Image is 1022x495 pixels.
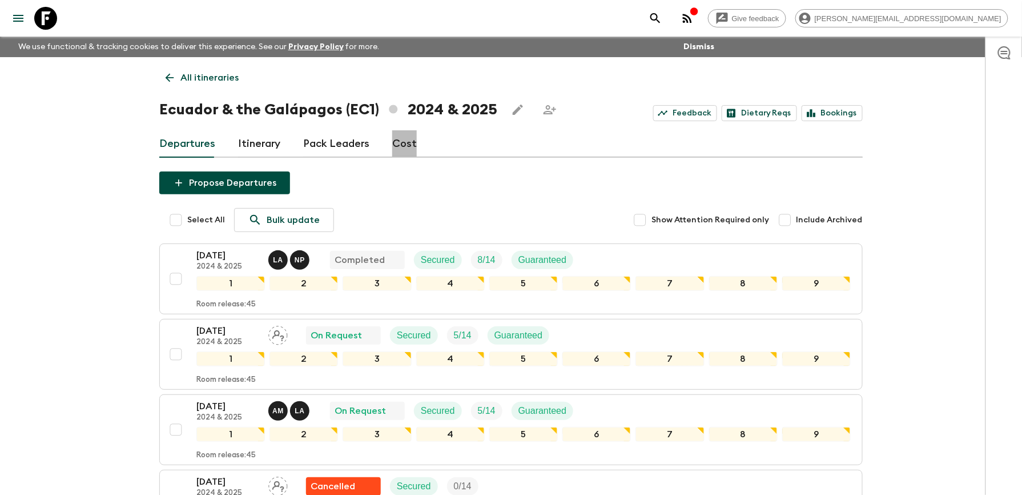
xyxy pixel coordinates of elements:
[414,251,462,269] div: Secured
[709,352,778,366] div: 8
[234,208,334,232] a: Bulk update
[335,253,385,267] p: Completed
[782,276,851,291] div: 9
[196,300,256,309] p: Room release: 45
[159,394,863,465] button: [DATE]2024 & 2025Alex Manzaba - Mainland, Luis Altamirano - GalapagosOn RequestSecuredTrip FillGu...
[562,276,631,291] div: 6
[187,214,225,226] span: Select All
[397,480,431,493] p: Secured
[311,329,362,342] p: On Request
[489,276,558,291] div: 5
[454,480,472,493] p: 0 / 14
[478,253,496,267] p: 8 / 14
[421,253,455,267] p: Secured
[196,451,256,460] p: Room release: 45
[802,105,863,121] a: Bookings
[267,213,320,227] p: Bulk update
[272,406,284,416] p: A M
[808,14,1008,23] span: [PERSON_NAME][EMAIL_ADDRESS][DOMAIN_NAME]
[269,352,338,366] div: 2
[303,130,369,158] a: Pack Leaders
[782,352,851,366] div: 9
[196,324,259,338] p: [DATE]
[397,329,431,342] p: Secured
[196,400,259,413] p: [DATE]
[238,130,280,158] a: Itinerary
[268,254,312,263] span: Luis Altamirano - Galapagos, Natalia Pesantes - Mainland
[562,352,631,366] div: 6
[159,171,290,194] button: Propose Departures
[416,352,485,366] div: 4
[709,427,778,442] div: 8
[196,352,265,366] div: 1
[635,427,704,442] div: 7
[159,98,497,121] h1: Ecuador & the Galápagos (EC1) 2024 & 2025
[14,37,384,57] p: We use functional & tracking cookies to deliver this experience. See our for more.
[392,130,417,158] a: Cost
[196,262,259,272] p: 2024 & 2025
[708,9,786,27] a: Give feedback
[651,214,769,226] span: Show Attention Required only
[7,7,30,30] button: menu
[494,329,543,342] p: Guaranteed
[478,404,496,418] p: 5 / 14
[709,276,778,291] div: 8
[796,214,863,226] span: Include Archived
[288,43,344,51] a: Privacy Policy
[471,402,502,420] div: Trip Fill
[726,14,786,23] span: Give feedback
[635,276,704,291] div: 7
[722,105,797,121] a: Dietary Reqs
[471,251,502,269] div: Trip Fill
[268,405,312,414] span: Alex Manzaba - Mainland, Luis Altamirano - Galapagos
[196,249,259,262] p: [DATE]
[421,404,455,418] p: Secured
[653,105,717,121] a: Feedback
[268,329,288,338] span: Assign pack leader
[196,338,259,347] p: 2024 & 2025
[518,253,567,267] p: Guaranteed
[518,404,567,418] p: Guaranteed
[311,480,355,493] p: Cancelled
[562,427,631,442] div: 6
[416,276,485,291] div: 4
[635,352,704,366] div: 7
[196,427,265,442] div: 1
[268,401,312,421] button: AMLA
[196,413,259,422] p: 2024 & 2025
[390,326,438,345] div: Secured
[447,326,478,345] div: Trip Fill
[159,130,215,158] a: Departures
[159,66,245,89] a: All itineraries
[538,98,561,121] span: Share this itinerary
[343,276,411,291] div: 3
[644,7,667,30] button: search adventures
[681,39,717,55] button: Dismiss
[269,427,338,442] div: 2
[489,427,558,442] div: 5
[335,404,386,418] p: On Request
[414,402,462,420] div: Secured
[489,352,558,366] div: 5
[196,475,259,489] p: [DATE]
[180,71,239,85] p: All itineraries
[159,243,863,314] button: [DATE]2024 & 2025Luis Altamirano - Galapagos, Natalia Pesantes - MainlandCompletedSecuredTrip Fil...
[295,406,304,416] p: L A
[454,329,472,342] p: 5 / 14
[416,427,485,442] div: 4
[782,427,851,442] div: 9
[343,352,411,366] div: 3
[269,276,338,291] div: 2
[196,376,256,385] p: Room release: 45
[506,98,529,121] button: Edit this itinerary
[196,276,265,291] div: 1
[159,319,863,390] button: [DATE]2024 & 2025Assign pack leaderOn RequestSecuredTrip FillGuaranteed123456789Room release:45
[343,427,411,442] div: 3
[795,9,1008,27] div: [PERSON_NAME][EMAIL_ADDRESS][DOMAIN_NAME]
[268,480,288,489] span: Assign pack leader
